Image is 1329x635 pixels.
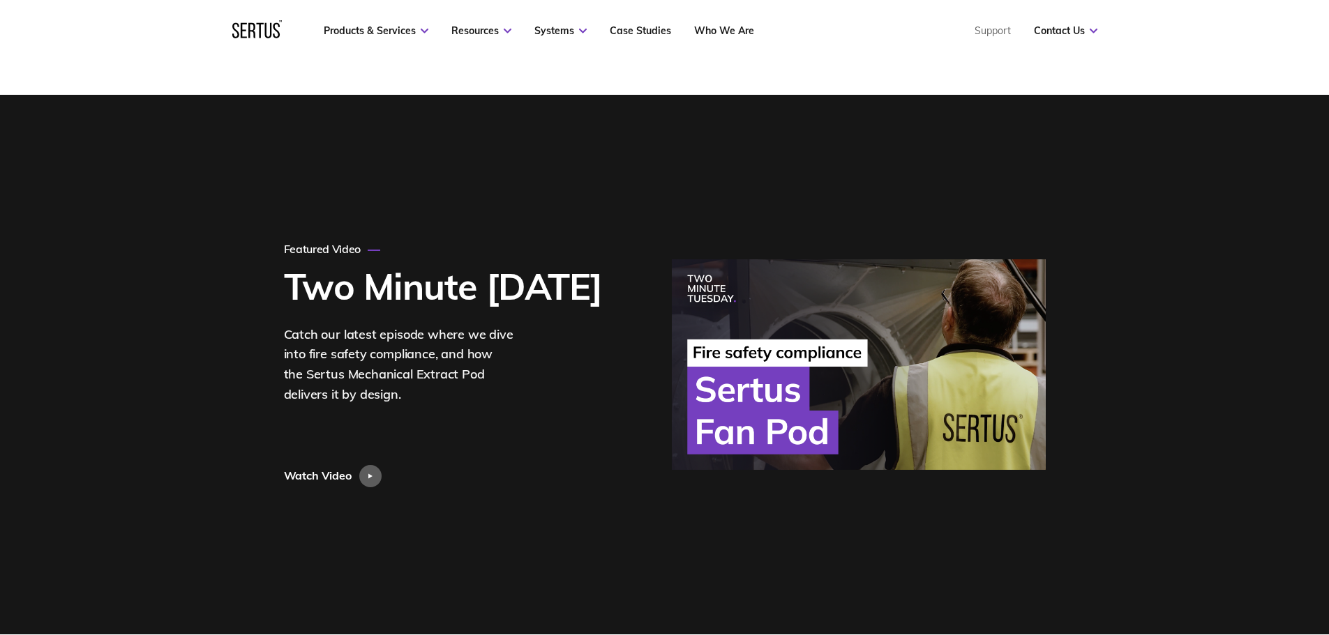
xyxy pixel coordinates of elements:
div: Featured Video [284,242,381,256]
h1: Two Minute [DATE] [284,266,602,306]
a: Case Studies [610,24,671,37]
iframe: Chat Widget [1078,473,1329,635]
a: Products & Services [324,24,428,37]
a: Support [975,24,1011,37]
a: Systems [534,24,587,37]
div: Catch our latest episode where we dive into fire safety compliance, and how the Sertus Mechanical... [284,325,514,405]
a: Who We Are [694,24,754,37]
div: Watch Video [284,465,352,487]
a: Contact Us [1034,24,1097,37]
a: Resources [451,24,511,37]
